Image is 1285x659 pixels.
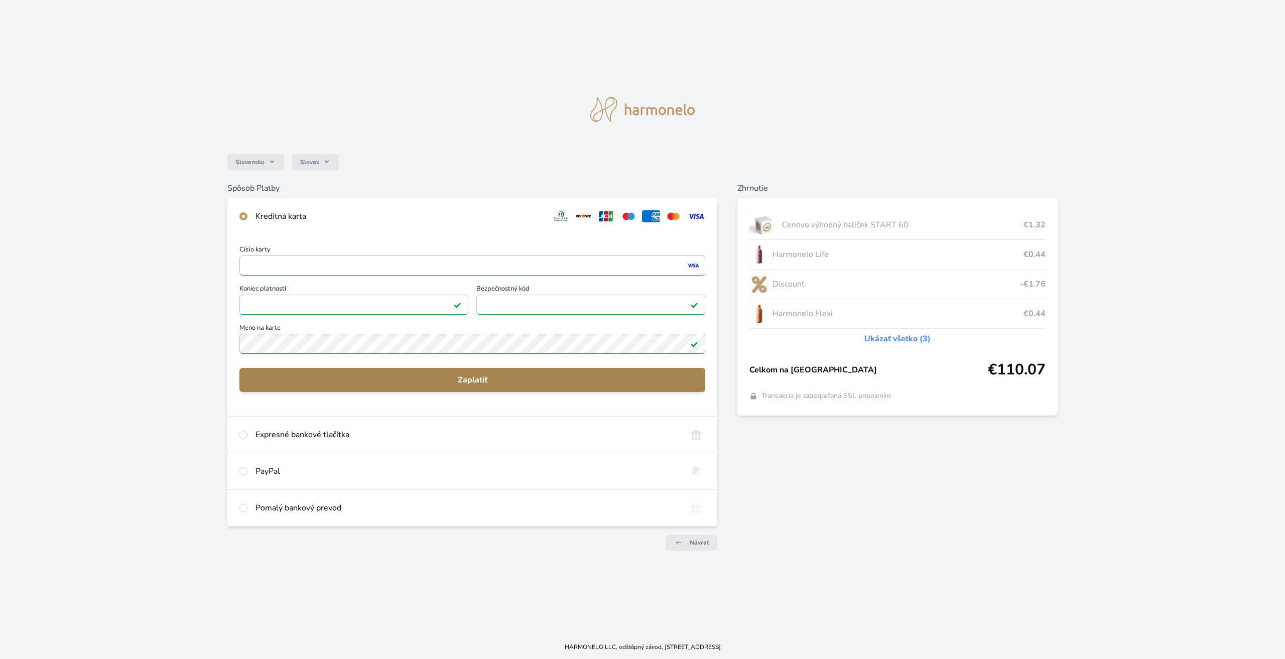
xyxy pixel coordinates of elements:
span: Slovensko [235,158,265,166]
iframe: Iframe pre číslo karty [244,258,701,273]
span: Bezpečnostný kód [476,286,705,295]
img: visa [686,261,700,270]
img: paypal.svg [687,465,705,477]
iframe: Iframe pre bezpečnostný kód [481,298,701,312]
span: -€1.76 [1020,278,1046,290]
div: PayPal [255,465,679,477]
span: Číslo karty [239,246,705,255]
span: Celkom na [GEOGRAPHIC_DATA] [749,364,987,376]
img: CLEAN_LIFE_se_stinem_x-lo.jpg [749,242,768,267]
div: Pomalý bankový prevod [255,502,679,514]
img: discount-lo.png [749,272,768,297]
span: Harmonelo Life [773,248,1023,260]
img: maestro.svg [619,210,638,222]
img: bankTransfer_IBAN.svg [687,502,705,514]
img: onlineBanking_SK.svg [687,429,705,441]
img: jcb.svg [597,210,615,222]
span: Zaplatiť [247,374,697,386]
img: diners.svg [552,210,570,222]
img: Pole je platné [690,340,698,348]
img: mc.svg [664,210,683,222]
a: Návrat [666,535,717,551]
img: logo.svg [590,97,695,122]
input: Meno na kartePole je platné [239,334,705,354]
button: Zaplatiť [239,368,705,392]
span: €1.32 [1023,219,1046,231]
span: Meno na karte [239,325,705,334]
span: Transakcia je zabezpečená SSL pripojením [761,391,891,401]
img: Pole je platné [453,301,461,309]
img: visa.svg [687,210,705,222]
img: Pole je platné [690,301,698,309]
span: Cenovo výhodný balíček START 60 [782,219,1023,231]
div: Kreditná karta [255,210,544,222]
button: Slovensko [227,154,284,170]
span: Discount [773,278,1019,290]
img: start.jpg [749,212,778,237]
span: Slovak [300,158,319,166]
img: amex.svg [642,210,661,222]
span: Návrat [690,539,709,547]
img: CLEAN_FLEXI_se_stinem_x-hi_(1)-lo.jpg [749,301,768,326]
a: Ukázať všetko (3) [864,333,931,345]
span: €0.44 [1023,308,1046,320]
span: Koniec platnosti [239,286,468,295]
span: Harmonelo Flexi [773,308,1023,320]
span: €110.07 [988,361,1046,379]
h6: Spôsob Platby [227,182,717,194]
img: discover.svg [574,210,593,222]
button: Slovak [292,154,339,170]
div: Expresné bankové tlačítka [255,429,679,441]
span: €0.44 [1023,248,1046,260]
h6: Zhrnutie [737,182,1057,194]
iframe: Iframe pre deň vypršania platnosti [244,298,464,312]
